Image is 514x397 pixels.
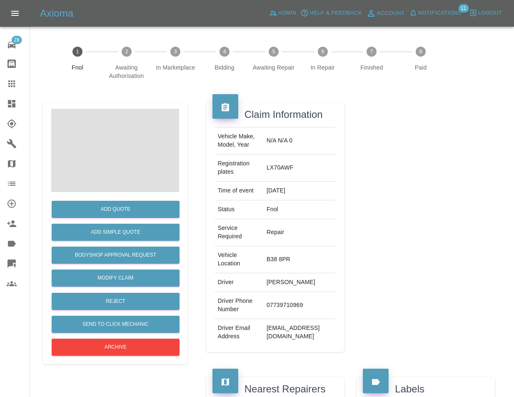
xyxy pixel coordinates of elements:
text: 5 [272,49,275,55]
span: Help & Feedback [309,8,362,18]
text: 4 [223,49,226,55]
td: B38 8PR [263,246,336,273]
td: Service Required [215,219,263,246]
span: Logout [478,8,502,18]
button: Notifications [407,7,464,20]
text: 7 [370,49,373,55]
a: Modify Claim [52,270,180,287]
span: Notifications [418,8,462,18]
text: 1 [76,49,79,55]
span: Admin [278,8,297,18]
td: LX70AWF [263,154,336,181]
td: Driver Phone Number [215,292,263,319]
td: 07739710969 [263,292,336,319]
td: Vehicle Location [215,246,263,273]
text: 6 [321,49,324,55]
text: 2 [125,49,128,55]
span: 11 [458,4,469,12]
span: Paid [399,63,442,72]
button: Reject [52,293,180,310]
td: [EMAIL_ADDRESS][DOMAIN_NAME] [263,319,336,345]
text: 8 [419,49,422,55]
span: Finished [351,63,393,72]
button: Add Quote [52,201,180,218]
h4: Nearest Repairers [212,383,338,395]
text: 3 [174,49,177,55]
h4: Claim Information [212,109,338,121]
span: Bidding [203,63,246,72]
span: Awaiting Repair [252,63,295,72]
button: Logout [467,7,504,20]
button: Bodyshop Approval Request [52,247,180,264]
span: In Marketplace [155,63,197,72]
td: Repair [263,219,336,246]
h4: Labels [363,383,489,395]
td: Vehicle Make, Model, Year [215,127,263,154]
span: Account [377,9,405,18]
td: [PERSON_NAME] [263,273,336,292]
button: Send to Click Mechanic [52,316,180,333]
span: Fnol [56,63,99,72]
td: Driver Email Address [215,319,263,345]
button: Help & Feedback [298,7,364,20]
span: In Repair [302,63,344,72]
h5: Axioma [40,7,73,20]
a: Account [364,7,407,20]
span: 28 [11,36,22,44]
span: Awaiting Authorisation [105,63,148,80]
button: Add Simple Quote [52,224,180,241]
td: Driver [215,273,263,292]
td: [DATE] [263,181,336,200]
button: Archive [52,339,180,356]
button: Open drawer [5,3,25,23]
td: Registration plates [215,154,263,181]
td: Status [215,200,263,219]
td: Fnol [263,200,336,219]
td: Time of event [215,181,263,200]
td: N/A N/A 0 [263,127,336,154]
a: Admin [267,7,299,20]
